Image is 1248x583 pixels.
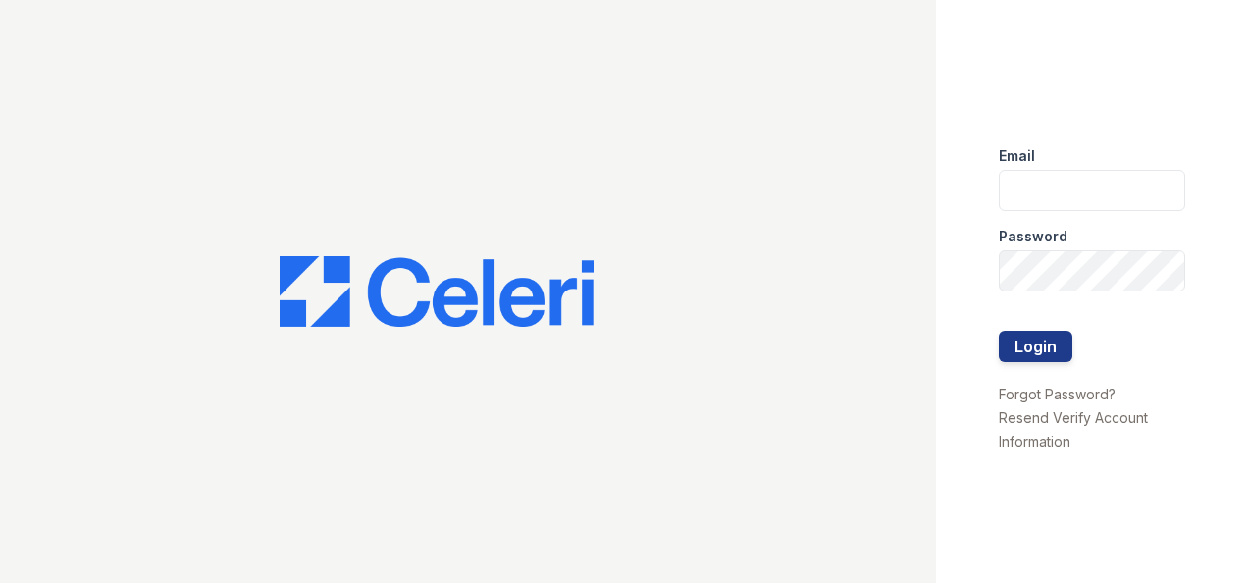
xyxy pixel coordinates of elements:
a: Forgot Password? [999,386,1116,402]
label: Email [999,146,1035,166]
label: Password [999,227,1067,246]
img: CE_Logo_Blue-a8612792a0a2168367f1c8372b55b34899dd931a85d93a1a3d3e32e68fde9ad4.png [280,256,594,327]
button: Login [999,331,1072,362]
a: Resend Verify Account Information [999,409,1148,450]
